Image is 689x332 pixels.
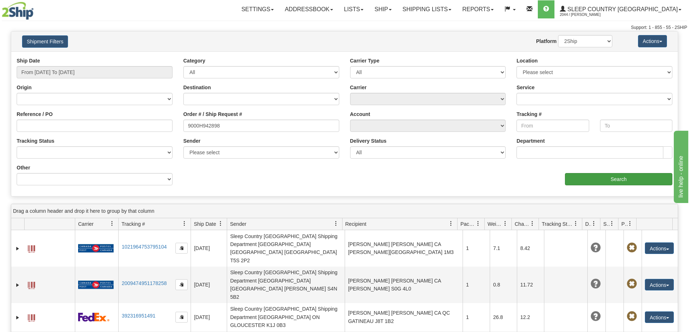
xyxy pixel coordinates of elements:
td: Sleep Country [GEOGRAPHIC_DATA] Shipping Department [GEOGRAPHIC_DATA] ON GLOUCESTER K1J 0B3 [227,303,345,331]
img: logo2044.jpg [2,2,34,20]
label: Carrier [350,84,367,91]
label: Other [17,164,30,171]
label: Department [516,137,545,145]
a: Carrier filter column settings [106,217,118,230]
a: Expand [14,281,21,289]
button: Copy to clipboard [175,243,188,254]
a: 1021964753795104 [122,244,167,250]
a: Tracking # filter column settings [178,217,191,230]
input: From [516,120,589,132]
span: Tracking # [122,220,145,228]
span: Pickup Not Assigned [627,243,637,253]
span: 2044 / [PERSON_NAME] [560,11,614,18]
a: Ship Date filter column settings [214,217,227,230]
td: 11.72 [517,267,544,303]
td: 1 [463,303,490,331]
button: Copy to clipboard [175,279,188,290]
div: Support: 1 - 855 - 55 - 2SHIP [2,25,687,31]
td: 0.8 [490,267,517,303]
label: Category [183,57,205,64]
a: Expand [14,314,21,321]
span: Recipient [345,220,366,228]
a: Addressbook [279,0,339,18]
a: Recipient filter column settings [445,217,457,230]
a: Tracking Status filter column settings [570,217,582,230]
img: 2 - FedEx Express® [78,312,110,322]
span: Packages [460,220,476,228]
label: Delivery Status [350,137,387,145]
td: 1 [463,230,490,267]
button: Copy to clipboard [175,312,188,323]
a: 392316951491 [122,313,155,319]
td: [PERSON_NAME] [PERSON_NAME] CA [PERSON_NAME][GEOGRAPHIC_DATA] 1M3 [345,230,463,267]
td: 26.8 [490,303,517,331]
td: 7.1 [490,230,517,267]
label: Platform [536,38,557,45]
label: Location [516,57,537,64]
td: [DATE] [191,230,227,267]
a: Reports [457,0,499,18]
label: Account [350,111,370,118]
label: Service [516,84,535,91]
td: 1 [463,267,490,303]
td: Sleep Country [GEOGRAPHIC_DATA] Shipping Department [GEOGRAPHIC_DATA] [GEOGRAPHIC_DATA] [GEOGRAPH... [227,230,345,267]
a: Expand [14,245,21,252]
label: Sender [183,137,200,145]
span: Unknown [591,311,601,322]
td: [PERSON_NAME] [PERSON_NAME] CA QC GATINEAU J8T 1B2 [345,303,463,331]
span: Weight [488,220,503,228]
span: Unknown [591,279,601,289]
td: 12.2 [517,303,544,331]
a: Pickup Status filter column settings [624,217,636,230]
label: Tracking # [516,111,541,118]
img: 20 - Canada Post [78,244,114,253]
span: Sender [230,220,246,228]
a: Shipment Issues filter column settings [606,217,618,230]
a: Delivery Status filter column settings [588,217,600,230]
span: Sleep Country [GEOGRAPHIC_DATA] [566,6,678,12]
a: 2009474951178258 [122,280,167,286]
a: Label [28,242,35,254]
td: [DATE] [191,267,227,303]
span: Tracking Status [542,220,573,228]
a: Sleep Country [GEOGRAPHIC_DATA] 2044 / [PERSON_NAME] [554,0,687,18]
div: live help - online [5,4,67,13]
button: Shipment Filters [22,35,68,48]
label: Tracking Status [17,137,54,145]
input: Search [565,173,672,185]
label: Reference / PO [17,111,53,118]
label: Order # / Ship Request # [183,111,242,118]
div: grid grouping header [11,204,678,218]
td: [DATE] [191,303,227,331]
td: [PERSON_NAME] [PERSON_NAME] CA [PERSON_NAME] S0G 4L0 [345,267,463,303]
span: Pickup Not Assigned [627,279,637,289]
iframe: chat widget [672,129,688,203]
label: Carrier Type [350,57,379,64]
a: Charge filter column settings [526,217,539,230]
input: To [600,120,672,132]
a: Label [28,311,35,323]
span: Ship Date [194,220,216,228]
button: Actions [638,35,667,47]
span: Pickup Status [621,220,628,228]
a: Shipping lists [397,0,457,18]
button: Actions [645,242,674,254]
button: Actions [645,279,674,290]
a: Packages filter column settings [472,217,484,230]
span: Pickup Not Assigned [627,311,637,322]
label: Destination [183,84,211,91]
a: Sender filter column settings [330,217,342,230]
label: Origin [17,84,31,91]
span: Delivery Status [585,220,591,228]
a: Label [28,279,35,290]
span: Charge [515,220,530,228]
span: Carrier [78,220,94,228]
span: Shipment Issues [603,220,609,228]
td: Sleep Country [GEOGRAPHIC_DATA] Shipping Department [GEOGRAPHIC_DATA] [GEOGRAPHIC_DATA] [PERSON_N... [227,267,345,303]
button: Actions [645,311,674,323]
img: 20 - Canada Post [78,280,114,289]
a: Weight filter column settings [499,217,511,230]
a: Settings [236,0,279,18]
a: Lists [339,0,369,18]
td: 8.42 [517,230,544,267]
